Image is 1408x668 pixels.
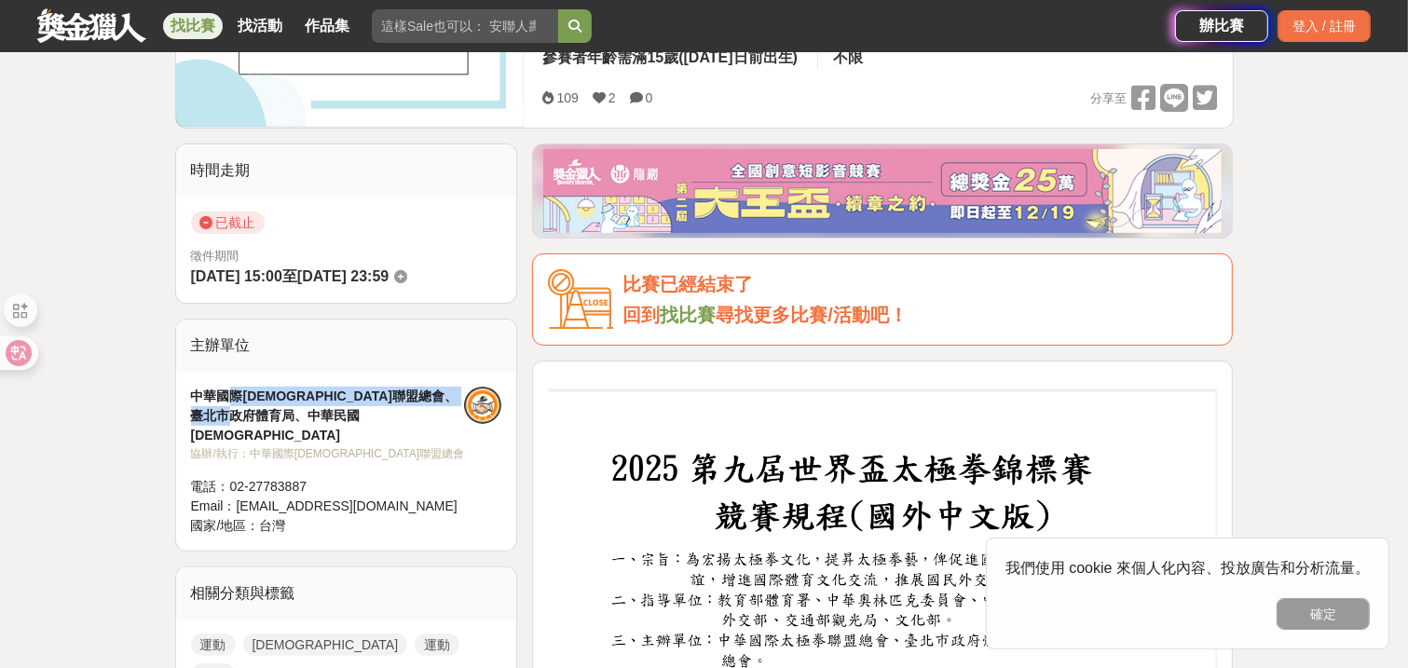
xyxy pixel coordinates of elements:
[833,49,863,65] span: 不限
[415,634,459,656] a: 運動
[608,90,616,105] span: 2
[372,9,558,43] input: 這樣Sale也可以： 安聯人壽創意銷售法募集
[176,567,517,620] div: 相關分類與標籤
[191,249,239,263] span: 徵件期間
[191,518,260,533] span: 國家/地區：
[622,269,1217,300] div: 比賽已經結束了
[543,149,1222,233] img: 8068dfd1-7f05-4c16-9643-796e67b6f83e.png
[1278,10,1371,42] div: 登入 / 註冊
[1277,598,1370,630] button: 確定
[176,320,517,372] div: 主辦單位
[163,13,223,39] a: 找比賽
[556,90,578,105] span: 109
[230,13,290,39] a: 找活動
[282,268,297,284] span: 至
[191,211,265,234] span: 已截止
[1175,10,1268,42] a: 辦比賽
[191,477,465,497] div: 電話： 02-27783887
[1090,85,1127,113] span: 分享至
[176,144,517,197] div: 時間走期
[542,49,797,65] span: 參賽者年齡需滿15歲([DATE]日前出生)
[191,497,465,516] div: Email： [EMAIL_ADDRESS][DOMAIN_NAME]
[243,634,408,656] a: [DEMOGRAPHIC_DATA]
[191,445,465,462] div: 協辦/執行： 中華國際[DEMOGRAPHIC_DATA]聯盟總會
[622,305,660,325] span: 回到
[660,305,716,325] a: 找比賽
[191,634,236,656] a: 運動
[191,387,465,445] div: 中華國際[DEMOGRAPHIC_DATA]聯盟總會、臺北市政府體育局、中華民國[DEMOGRAPHIC_DATA]
[548,269,613,330] img: Icon
[1005,560,1370,576] span: 我們使用 cookie 來個人化內容、投放廣告和分析流量。
[259,518,285,533] span: 台灣
[191,268,282,284] span: [DATE] 15:00
[646,90,653,105] span: 0
[297,268,389,284] span: [DATE] 23:59
[716,305,908,325] span: 尋找更多比賽/活動吧！
[297,13,357,39] a: 作品集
